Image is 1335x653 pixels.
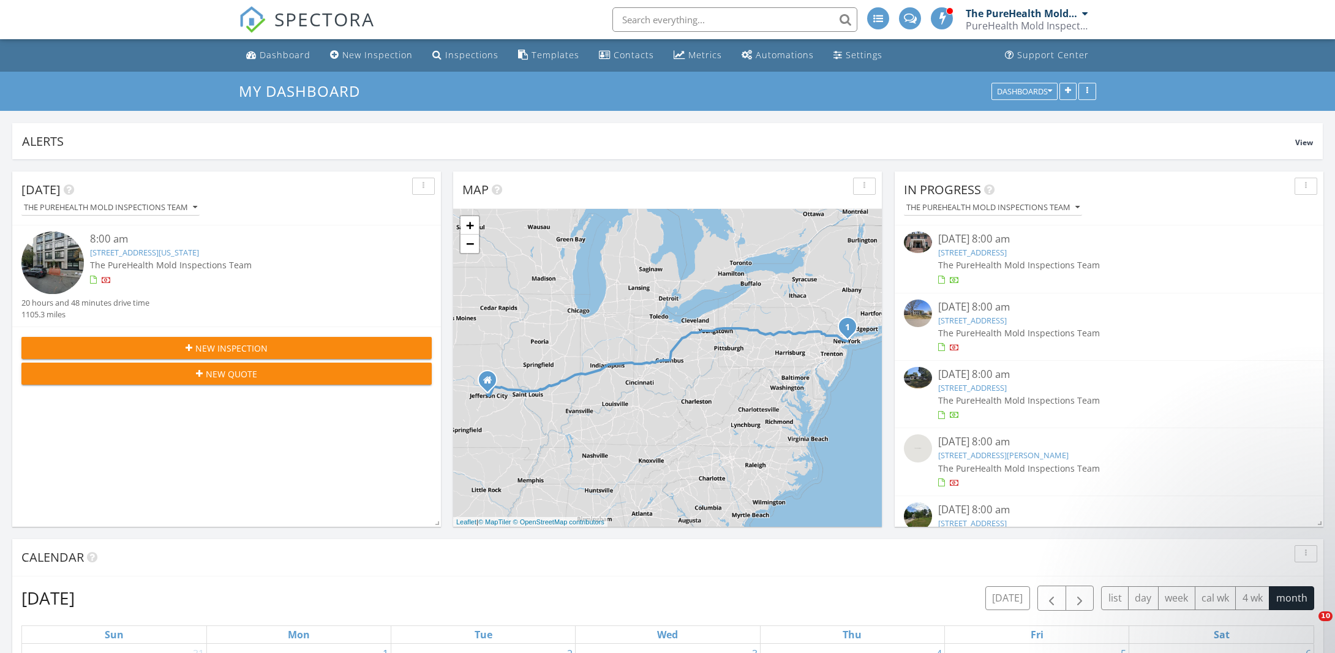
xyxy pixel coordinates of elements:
a: Leaflet [456,518,476,526]
a: Saturday [1211,626,1232,643]
span: 10 [1318,611,1333,621]
button: The PureHealth Mold Inspections Team [21,200,200,216]
a: Support Center [1000,44,1094,67]
span: New Inspection [195,342,268,355]
div: Automations [756,49,814,61]
a: © MapTiler [478,518,511,526]
span: In Progress [904,181,981,198]
a: Wednesday [655,626,680,643]
span: SPECTORA [274,6,375,32]
a: [STREET_ADDRESS] [938,315,1007,326]
iframe: Intercom live chat [1293,611,1323,641]
a: Friday [1028,626,1046,643]
span: The PureHealth Mold Inspections Team [938,259,1100,271]
a: [DATE] 8:00 am [STREET_ADDRESS] The PureHealth Mold Inspections Team [904,300,1314,354]
button: [DATE] [985,586,1030,610]
div: Templates [532,49,579,61]
div: | [453,517,607,527]
img: streetview [21,232,84,294]
div: The PureHealth Mold Inspections Team [966,7,1079,20]
button: The PureHealth Mold Inspections Team [904,200,1082,216]
div: 20 hours and 48 minutes drive time [21,297,149,309]
a: [DATE] 8:00 am [STREET_ADDRESS][PERSON_NAME] The PureHealth Mold Inspections Team [904,434,1314,489]
a: Tuesday [472,626,495,643]
h2: [DATE] [21,586,75,610]
a: [DATE] 8:00 am [STREET_ADDRESS] The PureHealth Mold Inspections Team [904,367,1314,421]
div: Alerts [22,133,1295,149]
a: [DATE] 8:00 am [STREET_ADDRESS] The PureHealth Mold Inspections Team [904,232,1314,286]
div: Settings [846,49,882,61]
a: New Inspection [325,44,418,67]
a: Metrics [669,44,727,67]
a: [STREET_ADDRESS] [938,247,1007,258]
div: 8:00 am [90,232,398,247]
div: [DATE] 8:00 am [938,434,1280,450]
span: New Quote [206,368,257,380]
div: Dashboard [260,49,310,61]
div: Support Center [1017,49,1089,61]
a: My Dashboard [239,81,370,101]
a: Dashboard [241,44,315,67]
button: Dashboards [991,83,1058,100]
div: Metrics [688,49,722,61]
div: Inspections [445,49,498,61]
button: Next month [1066,586,1094,611]
span: Map [462,181,489,198]
a: Zoom out [461,235,479,253]
div: [DATE] 8:00 am [938,232,1280,247]
div: 1436 Briar Village Ct, Jefferson City MO 65109 [487,380,495,387]
span: Calendar [21,549,84,565]
a: Monday [285,626,312,643]
a: Inspections [427,44,503,67]
a: [STREET_ADDRESS][US_STATE] [90,247,199,258]
div: [DATE] 8:00 am [938,300,1280,315]
div: Dashboards [997,87,1052,96]
button: New Quote [21,363,432,385]
a: [STREET_ADDRESS][PERSON_NAME] [938,450,1069,461]
img: 9127958%2Fcover_photos%2FYAvrM4JAqxxxOdY4ZMh7%2Fsmall.jpg [904,367,932,388]
a: [STREET_ADDRESS] [938,382,1007,393]
span: The PureHealth Mold Inspections Team [938,394,1100,406]
img: 9175066%2Fcover_photos%2F2kgaYfefqsXuMkqIYaH4%2Fsmall.jpg [904,232,932,253]
span: The PureHealth Mold Inspections Team [90,259,252,271]
a: [STREET_ADDRESS] [938,518,1007,529]
div: [DATE] 8:00 am [938,367,1280,382]
input: Search everything... [612,7,857,32]
a: Thursday [840,626,864,643]
img: The Best Home Inspection Software - Spectora [239,6,266,33]
a: Automations (Basic) [737,44,819,67]
span: [DATE] [21,181,61,198]
div: 1105.3 miles [21,309,149,320]
div: The PureHealth Mold Inspections Team [24,203,197,212]
div: [DATE] 8:00 am [938,502,1280,518]
button: Previous month [1037,586,1066,611]
span: View [1295,137,1313,148]
a: 8:00 am [STREET_ADDRESS][US_STATE] The PureHealth Mold Inspections Team 20 hours and 48 minutes d... [21,232,432,320]
div: The PureHealth Mold Inspections Team [906,203,1080,212]
a: Settings [829,44,887,67]
div: PureHealth Mold Inspections [966,20,1088,32]
a: © OpenStreetMap contributors [513,518,604,526]
a: Zoom in [461,216,479,235]
div: New Inspection [342,49,413,61]
a: SPECTORA [239,17,375,42]
img: streetview [904,502,932,530]
i: 1 [845,323,850,332]
div: 7 Essex St 6A, New York, NY 10002 [848,326,855,334]
a: Templates [513,44,584,67]
button: New Inspection [21,337,432,359]
a: Sunday [102,626,126,643]
a: [DATE] 8:00 am [STREET_ADDRESS] The PureHealth Mold Inspections Team [904,502,1314,557]
img: streetview [904,300,932,328]
div: Contacts [614,49,654,61]
img: streetview [904,434,932,462]
span: The PureHealth Mold Inspections Team [938,327,1100,339]
a: Contacts [594,44,659,67]
span: The PureHealth Mold Inspections Team [938,462,1100,474]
